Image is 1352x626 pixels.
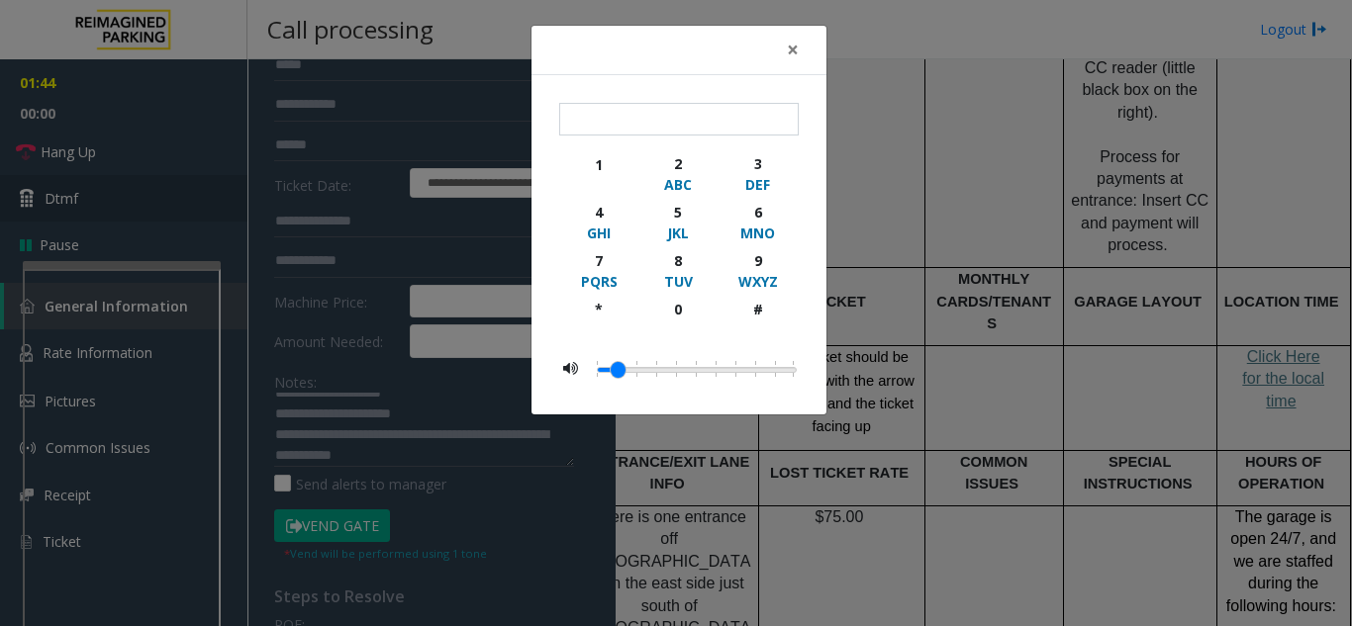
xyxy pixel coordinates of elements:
button: 4GHI [559,198,639,246]
li: 0.15 [646,356,666,382]
div: 6 [730,202,785,223]
div: 3 [730,153,785,174]
button: 6MNO [718,198,798,246]
li: 0.1 [627,356,646,382]
button: 5JKL [638,198,719,246]
div: PQRS [572,271,627,292]
li: 0.45 [765,356,785,382]
li: 0.25 [686,356,706,382]
div: 8 [651,250,706,271]
div: 5 [651,202,706,223]
button: # [718,295,798,341]
div: GHI [572,223,627,243]
button: 9WXYZ [718,246,798,295]
div: JKL [651,223,706,243]
div: TUV [651,271,706,292]
button: 7PQRS [559,246,639,295]
li: 0 [597,356,607,382]
div: 4 [572,202,627,223]
li: 0.3 [706,356,725,382]
button: 0 [638,295,719,341]
span: × [787,36,799,63]
div: MNO [730,223,785,243]
button: 3DEF [718,149,798,198]
div: WXYZ [730,271,785,292]
li: 0.5 [785,356,794,382]
button: 2ABC [638,149,719,198]
div: 2 [651,153,706,174]
div: 7 [572,250,627,271]
li: 0.4 [745,356,765,382]
div: ABC [651,174,706,195]
a: Drag [611,362,626,378]
div: 0 [651,299,706,319]
button: 8TUV [638,246,719,295]
div: 9 [730,250,785,271]
div: # [730,299,785,319]
li: 0.35 [725,356,745,382]
li: 0.2 [666,356,686,382]
li: 0.05 [607,356,627,382]
div: DEF [730,174,785,195]
button: 1 [559,149,639,198]
button: Close [773,26,813,74]
div: 1 [572,154,627,175]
